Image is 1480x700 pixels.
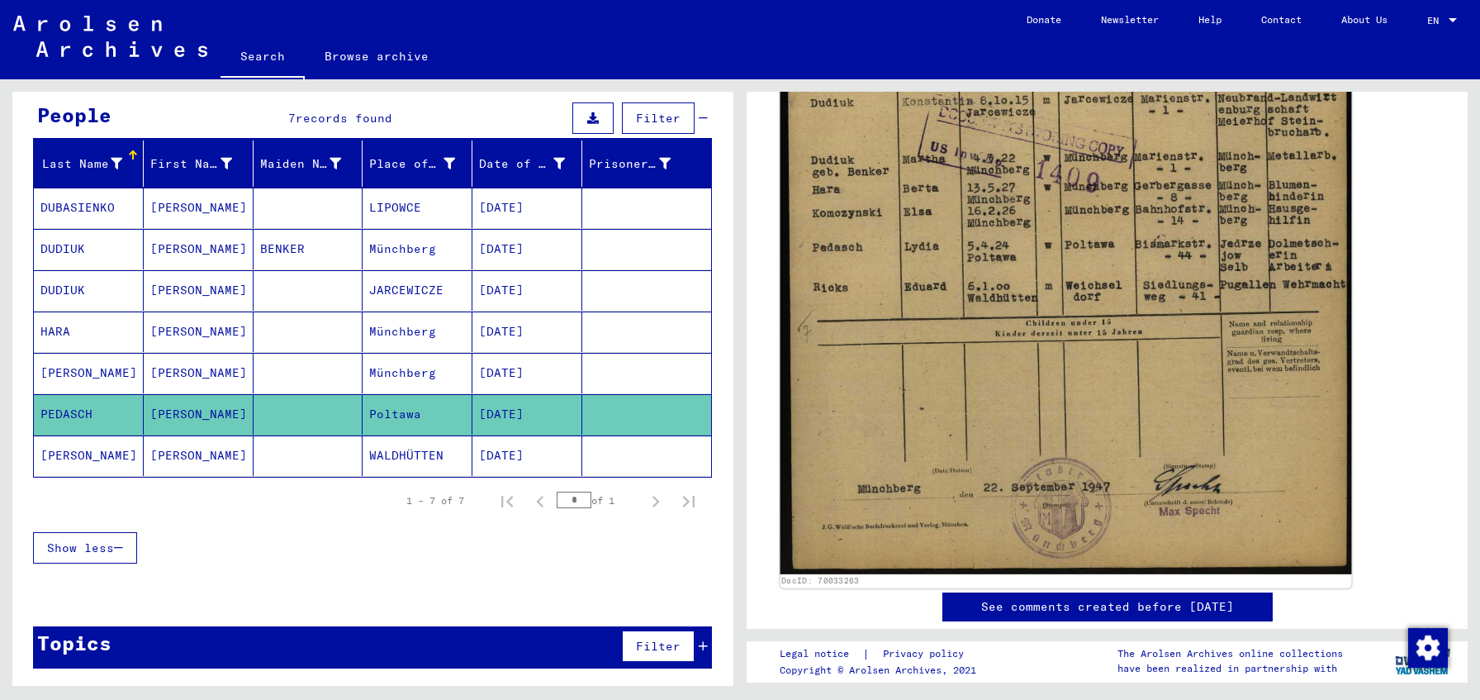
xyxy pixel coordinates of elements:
[144,270,254,311] mat-cell: [PERSON_NAME]
[34,353,144,393] mat-cell: [PERSON_NAME]
[305,36,448,76] a: Browse archive
[472,394,582,435] mat-cell: [DATE]
[47,540,114,555] span: Show less
[144,353,254,393] mat-cell: [PERSON_NAME]
[34,270,144,311] mat-cell: DUDIUK
[363,188,472,228] mat-cell: LIPOWCE
[369,150,476,177] div: Place of Birth
[369,155,455,173] div: Place of Birth
[144,188,254,228] mat-cell: [PERSON_NAME]
[34,312,144,352] mat-cell: HARA
[472,188,582,228] mat-cell: [DATE]
[582,140,711,187] mat-header-cell: Prisoner #
[363,140,472,187] mat-header-cell: Place of Birth
[254,140,363,187] mat-header-cell: Maiden Name
[150,150,253,177] div: First Name
[363,229,472,269] mat-cell: Münchberg
[472,436,582,476] mat-cell: [DATE]
[13,16,207,57] img: Arolsen_neg.svg
[781,576,860,586] a: DocID: 70033263
[1407,627,1447,667] div: Change consent
[636,639,681,654] span: Filter
[363,394,472,435] mat-cell: Poltawa
[34,188,144,228] mat-cell: DUBASIENKO
[1427,15,1445,26] span: EN
[144,436,254,476] mat-cell: [PERSON_NAME]
[479,150,586,177] div: Date of Birth
[144,140,254,187] mat-header-cell: First Name
[672,484,705,517] button: Last page
[260,155,342,173] div: Maiden Name
[363,353,472,393] mat-cell: Münchberg
[363,312,472,352] mat-cell: Münchberg
[33,532,137,564] button: Show less
[40,150,143,177] div: Last Name
[406,493,464,508] div: 1 – 7 of 7
[34,140,144,187] mat-header-cell: Last Name
[288,111,296,126] span: 7
[472,270,582,311] mat-cell: [DATE]
[34,394,144,435] mat-cell: PEDASCH
[557,493,639,508] div: of 1
[780,663,984,678] p: Copyright © Arolsen Archives, 2021
[296,111,392,126] span: records found
[144,312,254,352] mat-cell: [PERSON_NAME]
[622,631,695,662] button: Filter
[1117,661,1343,676] p: have been realized in partnership with
[780,645,862,663] a: Legal notice
[254,229,363,269] mat-cell: BENKER
[491,484,524,517] button: First page
[1408,628,1448,668] img: Change consent
[636,111,681,126] span: Filter
[780,645,984,663] div: |
[472,140,582,187] mat-header-cell: Date of Birth
[34,229,144,269] mat-cell: DUDIUK
[221,36,305,79] a: Search
[589,155,671,173] div: Prisoner #
[37,628,111,658] div: Topics
[363,436,472,476] mat-cell: WALDHÜTTEN
[524,484,557,517] button: Previous page
[260,150,363,177] div: Maiden Name
[479,155,565,173] div: Date of Birth
[870,645,984,663] a: Privacy policy
[472,353,582,393] mat-cell: [DATE]
[472,312,582,352] mat-cell: [DATE]
[40,155,122,173] div: Last Name
[472,229,582,269] mat-cell: [DATE]
[363,270,472,311] mat-cell: JARCEWICZE
[144,229,254,269] mat-cell: [PERSON_NAME]
[622,102,695,134] button: Filter
[1117,646,1343,661] p: The Arolsen Archives online collections
[589,150,691,177] div: Prisoner #
[144,394,254,435] mat-cell: [PERSON_NAME]
[37,100,111,130] div: People
[981,598,1234,616] a: See comments created before [DATE]
[1392,640,1454,682] img: yv_logo.png
[34,436,144,476] mat-cell: [PERSON_NAME]
[150,155,232,173] div: First Name
[639,484,672,517] button: Next page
